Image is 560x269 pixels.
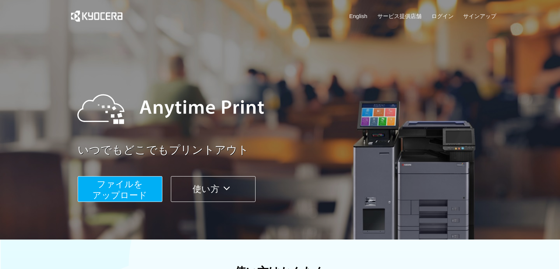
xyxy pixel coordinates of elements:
[78,176,162,202] button: ファイルを​​アップロード
[349,12,367,20] a: English
[78,142,501,158] a: いつでもどこでもプリントアウト
[432,12,454,20] a: ログイン
[377,12,422,20] a: サービス提供店舗
[463,12,496,20] a: サインアップ
[171,176,256,202] button: 使い方
[92,179,147,200] span: ファイルを ​​アップロード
